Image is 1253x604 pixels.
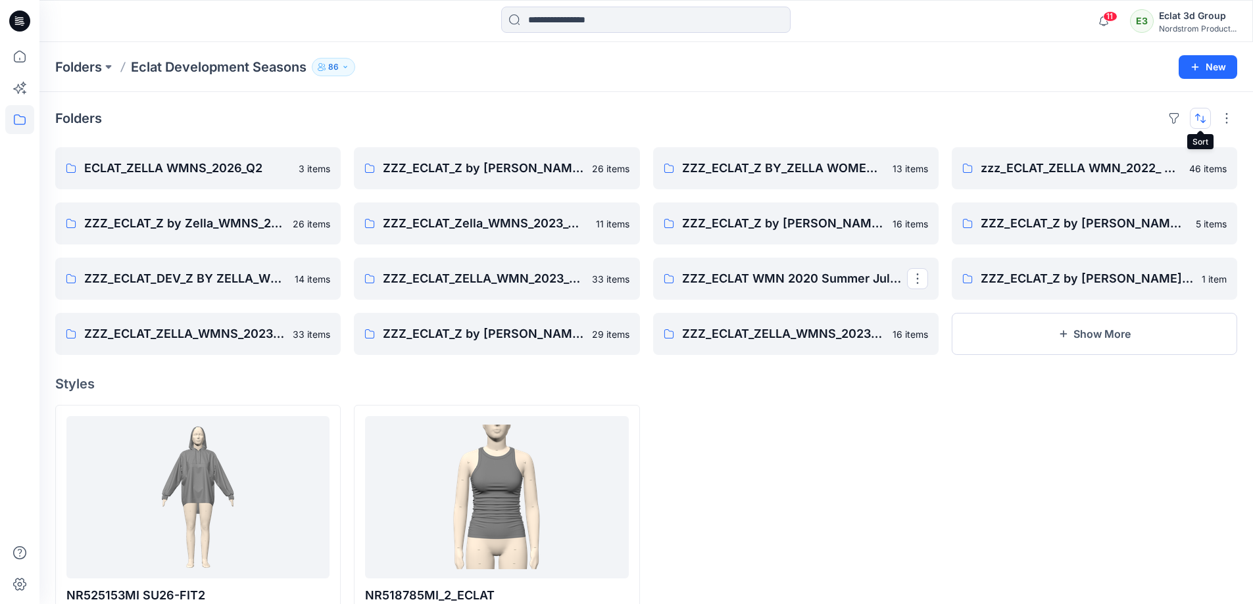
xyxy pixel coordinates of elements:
[653,147,939,189] a: ZZZ_ECLAT_Z BY_ZELLA WOMENS_APR/MAY/JUNE_202313 items
[55,258,341,300] a: ZZZ_ECLAT_DEV_Z BY ZELLA_WMNS_2022_MAY-JUN14 items
[84,269,287,288] p: ZZZ_ECLAT_DEV_Z BY ZELLA_WMNS_2022_MAY-JUN
[131,58,307,76] p: Eclat Development Seasons
[354,313,639,355] a: ZZZ_ECLAT_Z by [PERSON_NAME] WMN_2022_ MARCH/APRIL29 items
[952,313,1237,355] button: Show More
[1179,55,1237,79] button: New
[383,159,583,177] p: ZZZ_ECLAT_Z by [PERSON_NAME] Womens_2023 Feb/Mar
[365,416,628,578] a: NR518785MI_2_ECLAT
[952,147,1237,189] a: zzz_ECLAT_ZELLA WMN_2022_ JAN-FEB46 items
[1159,8,1237,24] div: Eclat 3d Group
[55,147,341,189] a: ECLAT_ZELLA WMNS_2026_Q23 items
[354,258,639,300] a: ZZZ_ECLAT_ZELLA_WMN_2023_AUG/SEP33 items
[653,202,939,244] a: ZZZ_ECLAT_Z by [PERSON_NAME] Womens_2021 July-Aug16 items
[952,202,1237,244] a: ZZZ_ECLAT_Z by [PERSON_NAME] Womens_2022 OCT/NOV/DEC5 items
[55,202,341,244] a: ZZZ_ECLAT_Z by Zella_WMNS_2023_JULY/AUG/SEPT26 items
[592,327,629,341] p: 29 items
[55,313,341,355] a: ZZZ_ECLAT_ZELLA_WMNS_2023 APR/MAY/JUNE33 items
[592,162,629,175] p: 26 items
[952,258,1237,300] a: ZZZ_ECLAT_Z by [PERSON_NAME] Womens_2022 July-Aug-Sep1 item
[55,376,1237,392] h4: Styles
[981,269,1194,288] p: ZZZ_ECLAT_Z by [PERSON_NAME] Womens_2022 July-Aug-Sep
[84,159,291,177] p: ECLAT_ZELLA WMNS_2026_Q2
[312,58,355,76] button: 86
[354,147,639,189] a: ZZZ_ECLAT_Z by [PERSON_NAME] Womens_2023 Feb/Mar26 items
[682,214,885,233] p: ZZZ_ECLAT_Z by [PERSON_NAME] Womens_2021 July-Aug
[981,159,1181,177] p: zzz_ECLAT_ZELLA WMN_2022_ JAN-FEB
[1130,9,1154,33] div: E3
[893,327,928,341] p: 16 items
[1189,162,1227,175] p: 46 items
[1196,217,1227,231] p: 5 items
[55,58,102,76] a: Folders
[893,217,928,231] p: 16 items
[383,325,583,343] p: ZZZ_ECLAT_Z by [PERSON_NAME] WMN_2022_ MARCH/APRIL
[328,60,339,74] p: 86
[596,217,629,231] p: 11 items
[682,159,885,177] p: ZZZ_ECLAT_Z BY_ZELLA WOMENS_APR/MAY/JUNE_2023
[1103,11,1118,22] span: 11
[981,214,1188,233] p: ZZZ_ECLAT_Z by [PERSON_NAME] Womens_2022 OCT/NOV/DEC
[1159,24,1237,34] div: Nordstrom Product...
[66,416,330,578] a: NR525153MI SU26-FIT2
[682,325,885,343] p: ZZZ_ECLAT_ZELLA_WMNS_2023 ANNIV
[84,214,285,233] p: ZZZ_ECLAT_Z by Zella_WMNS_2023_JULY/AUG/SEPT
[893,162,928,175] p: 13 items
[653,313,939,355] a: ZZZ_ECLAT_ZELLA_WMNS_2023 ANNIV16 items
[682,269,907,288] p: ZZZ_ECLAT WMN 2020 Summer July [PERSON_NAME]
[293,217,330,231] p: 26 items
[354,202,639,244] a: ZZZ_ECLAT_Zella_WMNS_2023_OCT/NOV/DEC/JAN11 items
[84,325,285,343] p: ZZZ_ECLAT_ZELLA_WMNS_2023 APR/MAY/JUNE
[592,272,629,286] p: 33 items
[293,327,330,341] p: 33 items
[653,258,939,300] a: ZZZ_ECLAT WMN 2020 Summer July [PERSON_NAME]
[383,269,583,288] p: ZZZ_ECLAT_ZELLA_WMN_2023_AUG/SEP
[299,162,330,175] p: 3 items
[55,110,102,126] h4: Folders
[383,214,587,233] p: ZZZ_ECLAT_Zella_WMNS_2023_OCT/NOV/DEC/JAN
[1202,272,1227,286] p: 1 item
[295,272,330,286] p: 14 items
